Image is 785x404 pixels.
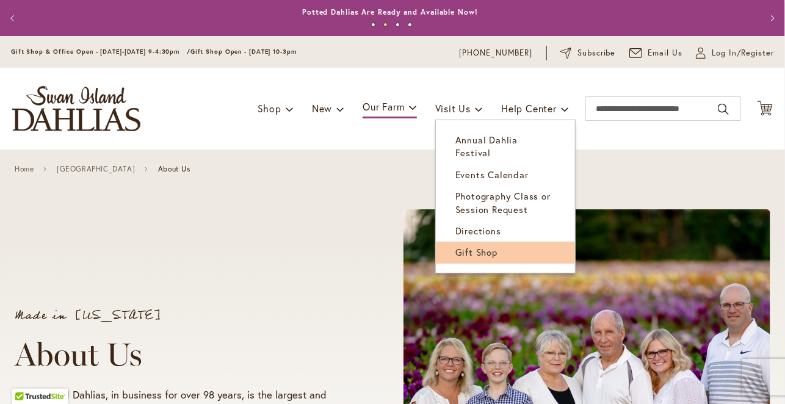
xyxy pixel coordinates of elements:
[302,7,478,16] a: Potted Dahlias Are Ready and Available Now!
[158,165,190,173] span: About Us
[455,225,501,237] span: Directions
[2,6,26,31] button: Previous
[312,102,332,115] span: New
[15,336,357,373] h1: About Us
[371,23,375,27] button: 1 of 4
[396,23,400,27] button: 3 of 4
[577,47,616,59] span: Subscribe
[258,102,281,115] span: Shop
[408,23,412,27] button: 4 of 4
[435,102,471,115] span: Visit Us
[455,168,529,181] span: Events Calendar
[383,23,388,27] button: 2 of 4
[15,165,34,173] a: Home
[455,134,518,159] span: Annual Dahlia Festival
[455,246,497,258] span: Gift Shop
[57,165,135,173] a: [GEOGRAPHIC_DATA]
[501,102,557,115] span: Help Center
[560,47,616,59] a: Subscribe
[11,48,190,56] span: Gift Shop & Office Open - [DATE]-[DATE] 9-4:30pm /
[459,47,533,59] a: [PHONE_NUMBER]
[759,6,783,31] button: Next
[712,47,774,59] span: Log In/Register
[696,47,774,59] a: Log In/Register
[12,86,140,131] a: store logo
[190,48,297,56] span: Gift Shop Open - [DATE] 10-3pm
[455,190,551,215] span: Photography Class or Session Request
[648,47,683,59] span: Email Us
[629,47,683,59] a: Email Us
[363,100,404,113] span: Our Farm
[15,309,357,322] p: Made in [US_STATE]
